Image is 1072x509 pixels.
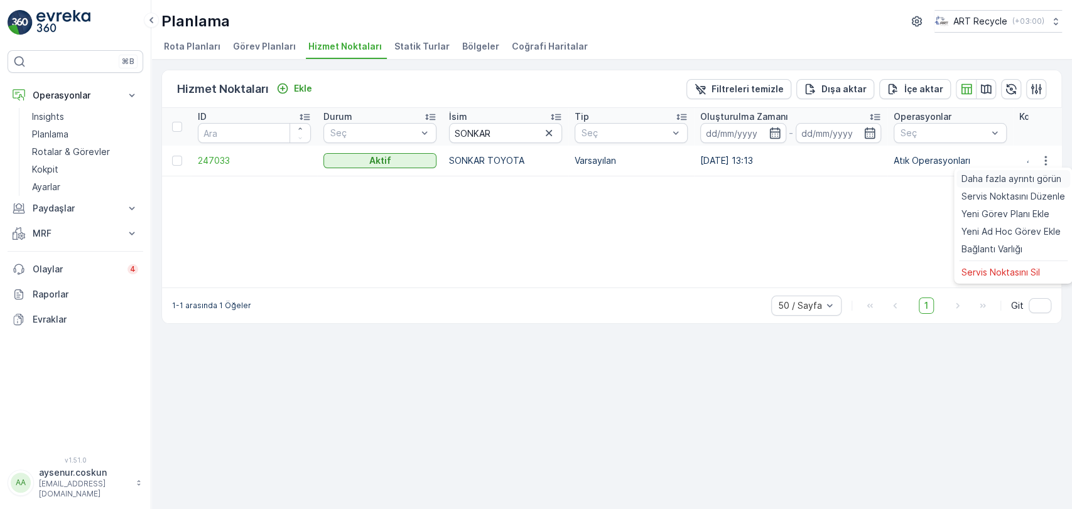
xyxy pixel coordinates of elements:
p: 1-1 arasında 1 Öğeler [172,301,251,311]
p: Seç [330,127,417,139]
p: Kokpit [32,163,58,176]
a: Olaylar4 [8,257,143,282]
a: Raporlar [8,282,143,307]
td: [DATE] 13:13 [694,146,887,176]
p: Operasyonlar [33,89,118,102]
p: Operasyonlar [894,110,951,123]
span: Servis Noktasını Düzenle [961,190,1065,203]
a: Servis Noktasını Düzenle [956,188,1070,205]
button: Operasyonlar [8,83,143,108]
a: 247033 [198,154,311,167]
p: ID [198,110,207,123]
button: Filtreleri temizle [686,79,791,99]
span: Daha fazla ayrıntı görün [961,173,1061,185]
p: [EMAIL_ADDRESS][DOMAIN_NAME] [39,479,129,499]
p: Seç [901,127,987,139]
p: SONKAR TOYOTA [449,154,562,167]
p: Seç [582,127,668,139]
a: Kokpit [27,161,143,178]
img: image_23.png [934,14,948,28]
p: Rotalar & Görevler [32,146,110,158]
p: Dışa aktar [821,83,867,95]
span: Bölgeler [462,40,499,53]
a: Evraklar [8,307,143,332]
p: Varsayılan [575,154,688,167]
button: Aktif [323,153,436,168]
span: Yeni Ad Hoc Görev Ekle [961,225,1061,238]
p: ( +03:00 ) [1012,16,1044,26]
p: Insights [32,110,64,123]
a: Planlama [27,126,143,143]
p: - [789,126,793,141]
p: İçe aktar [904,83,943,95]
p: 4 [130,264,136,274]
p: İsim [449,110,467,123]
a: Daha fazla ayrıntı görün [956,170,1070,188]
button: Ekle [271,81,317,96]
p: Filtreleri temizle [712,83,784,95]
a: Yeni Görev Planı Ekle [956,205,1070,223]
p: Hizmet Noktaları [177,80,269,98]
button: Dışa aktar [796,79,874,99]
span: 1 [919,297,934,314]
p: Tip [575,110,589,123]
p: Oluşturulma Zamanı [700,110,788,123]
p: MRF [33,227,118,240]
span: v 1.51.0 [8,456,143,464]
p: Koordinatlar [1019,110,1071,123]
input: Ara [449,123,562,143]
p: ART Recycle [953,15,1007,28]
span: Git [1011,299,1024,312]
span: Yeni Görev Planı Ekle [961,208,1049,220]
button: AAaysenur.coskun[EMAIL_ADDRESS][DOMAIN_NAME] [8,466,143,499]
div: AA [11,473,31,493]
p: Evraklar [33,313,138,326]
span: Görev Planları [233,40,296,53]
p: Aktif [369,154,391,167]
p: Raporlar [33,288,138,301]
input: Ara [198,123,311,143]
span: Hizmet Noktaları [308,40,382,53]
span: Servis Noktasını Sil [961,266,1040,279]
span: Coğrafi Haritalar [512,40,588,53]
span: Rota Planları [164,40,220,53]
p: Ekle [294,82,312,95]
span: Statik Turlar [394,40,450,53]
img: logo_light-DOdMpM7g.png [36,10,90,35]
span: Bağlantı Varlığı [961,243,1022,255]
a: Yeni Ad Hoc Görev Ekle [956,223,1070,240]
p: Paydaşlar [33,202,118,215]
a: Rotalar & Görevler [27,143,143,161]
p: Planlama [32,128,68,141]
button: İçe aktar [879,79,951,99]
input: dd/mm/yyyy [796,123,882,143]
button: ART Recycle(+03:00) [934,10,1062,33]
p: Olaylar [33,263,120,276]
button: MRF [8,221,143,246]
p: Atık Operasyonları [894,154,1007,167]
a: Insights [27,108,143,126]
p: aysenur.coskun [39,466,129,479]
p: Ayarlar [32,181,60,193]
p: Planlama [161,11,230,31]
p: ⌘B [122,56,134,67]
img: logo [8,10,33,35]
button: Paydaşlar [8,196,143,221]
input: dd/mm/yyyy [700,123,786,143]
div: Toggle Row Selected [172,156,182,166]
p: Durum [323,110,352,123]
a: Ayarlar [27,178,143,196]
